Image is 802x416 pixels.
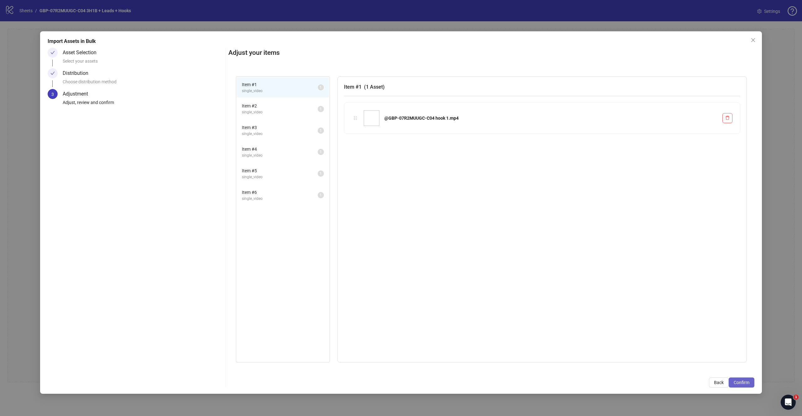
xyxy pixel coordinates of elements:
span: 1 [320,85,322,90]
sup: 1 [318,127,324,134]
span: Item # 1 [242,81,318,88]
span: Item # 5 [242,167,318,174]
div: Select your assets [63,58,223,68]
span: single_video [242,109,318,115]
sup: 1 [318,192,324,198]
button: Delete [722,113,732,123]
h3: Item # 1 [344,83,740,91]
span: 1 [320,193,322,197]
button: Back [709,377,729,387]
iframe: Intercom live chat [781,395,796,410]
sup: 1 [318,84,324,91]
span: 1 [794,395,799,400]
button: Close [748,35,758,45]
span: 3 [51,92,54,97]
div: Adjust, review and confirm [63,99,223,110]
span: close [751,38,756,43]
span: Confirm [734,380,749,385]
div: Asset Selection [63,48,102,58]
div: Distribution [63,68,93,78]
span: Back [714,380,724,385]
span: single_video [242,131,318,137]
div: Adjustment [63,89,93,99]
img: @GBP-07R2MUUGC-C04 hook 1.mp4 [364,110,379,126]
div: Choose distribution method [63,78,223,89]
button: Confirm [729,377,754,387]
span: 1 [320,107,322,111]
span: check [50,50,55,55]
span: 1 [320,171,322,176]
span: Item # 3 [242,124,318,131]
span: 1 [320,150,322,154]
span: delete [725,116,730,120]
h2: Adjust your items [228,48,754,58]
div: Import Assets in Bulk [48,38,754,45]
span: single_video [242,88,318,94]
sup: 1 [318,170,324,177]
span: single_video [242,153,318,159]
sup: 1 [318,149,324,155]
span: single_video [242,196,318,202]
div: holder [352,115,359,122]
sup: 1 [318,106,324,112]
span: ( 1 Asset ) [364,84,385,90]
span: Item # 4 [242,146,318,153]
span: holder [353,116,357,120]
div: @GBP-07R2MUUGC-C04 hook 1.mp4 [384,115,717,122]
span: check [50,71,55,75]
span: Item # 6 [242,189,318,196]
span: 1 [320,128,322,133]
span: single_video [242,174,318,180]
span: Item # 2 [242,102,318,109]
